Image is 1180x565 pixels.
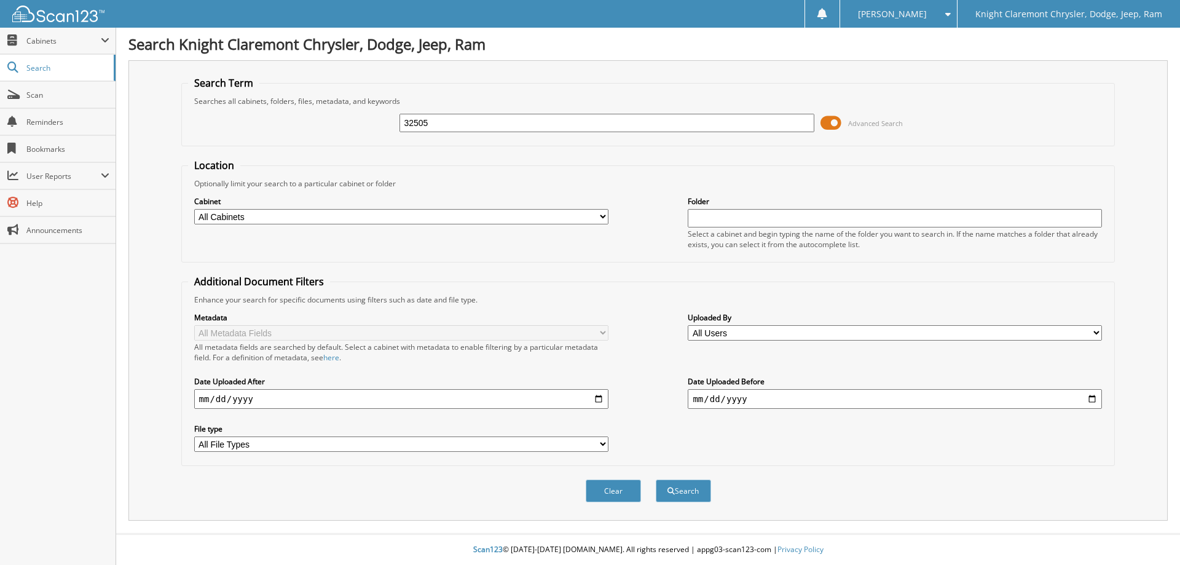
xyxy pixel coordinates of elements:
[194,424,608,434] label: File type
[586,480,641,502] button: Clear
[116,535,1180,565] div: © [DATE]-[DATE] [DOMAIN_NAME]. All rights reserved | appg03-scan123-com |
[194,376,608,387] label: Date Uploaded After
[26,117,109,127] span: Reminders
[1119,506,1180,565] iframe: Chat Widget
[848,119,903,128] span: Advanced Search
[473,544,503,555] span: Scan123
[26,90,109,100] span: Scan
[128,34,1168,54] h1: Search Knight Claremont Chrysler, Dodge, Jeep, Ram
[26,63,108,73] span: Search
[323,352,339,363] a: here
[656,480,711,502] button: Search
[26,36,101,46] span: Cabinets
[688,376,1102,387] label: Date Uploaded Before
[688,389,1102,409] input: end
[188,76,259,90] legend: Search Term
[26,225,109,235] span: Announcements
[188,159,240,172] legend: Location
[194,312,608,323] label: Metadata
[688,312,1102,323] label: Uploaded By
[777,544,824,555] a: Privacy Policy
[975,10,1162,18] span: Knight Claremont Chrysler, Dodge, Jeep, Ram
[26,198,109,208] span: Help
[688,229,1102,250] div: Select a cabinet and begin typing the name of the folder you want to search in. If the name match...
[194,196,608,207] label: Cabinet
[688,196,1102,207] label: Folder
[188,178,1109,189] div: Optionally limit your search to a particular cabinet or folder
[194,389,608,409] input: start
[188,294,1109,305] div: Enhance your search for specific documents using filters such as date and file type.
[26,144,109,154] span: Bookmarks
[858,10,927,18] span: [PERSON_NAME]
[26,171,101,181] span: User Reports
[12,6,104,22] img: scan123-logo-white.svg
[188,96,1109,106] div: Searches all cabinets, folders, files, metadata, and keywords
[188,275,330,288] legend: Additional Document Filters
[194,342,608,363] div: All metadata fields are searched by default. Select a cabinet with metadata to enable filtering b...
